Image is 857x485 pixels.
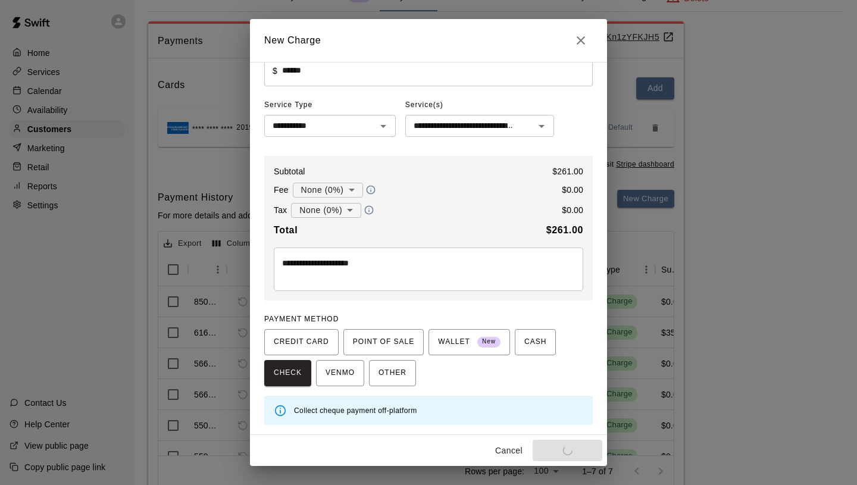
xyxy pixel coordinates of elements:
[274,364,302,383] span: CHECK
[546,225,583,235] b: $ 261.00
[274,184,289,196] p: Fee
[369,360,416,386] button: OTHER
[477,334,501,350] span: New
[264,360,311,386] button: CHECK
[293,179,363,201] div: None (0%)
[569,29,593,52] button: Close
[405,96,443,115] span: Service(s)
[562,184,583,196] p: $ 0.00
[438,333,501,352] span: WALLET
[552,165,583,177] p: $ 261.00
[291,199,361,221] div: None (0%)
[343,329,424,355] button: POINT OF SALE
[274,333,329,352] span: CREDIT CARD
[274,165,305,177] p: Subtotal
[264,315,339,323] span: PAYMENT METHOD
[375,118,392,134] button: Open
[353,333,414,352] span: POINT OF SALE
[326,364,355,383] span: VENMO
[274,225,298,235] b: Total
[250,19,607,62] h2: New Charge
[316,360,364,386] button: VENMO
[562,204,583,216] p: $ 0.00
[533,118,550,134] button: Open
[274,204,287,216] p: Tax
[264,96,396,115] span: Service Type
[379,364,406,383] span: OTHER
[264,329,339,355] button: CREDIT CARD
[524,333,546,352] span: CASH
[490,440,528,462] button: Cancel
[428,329,510,355] button: WALLET New
[273,65,277,77] p: $
[515,329,556,355] button: CASH
[294,406,417,415] span: Collect cheque payment off-platform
